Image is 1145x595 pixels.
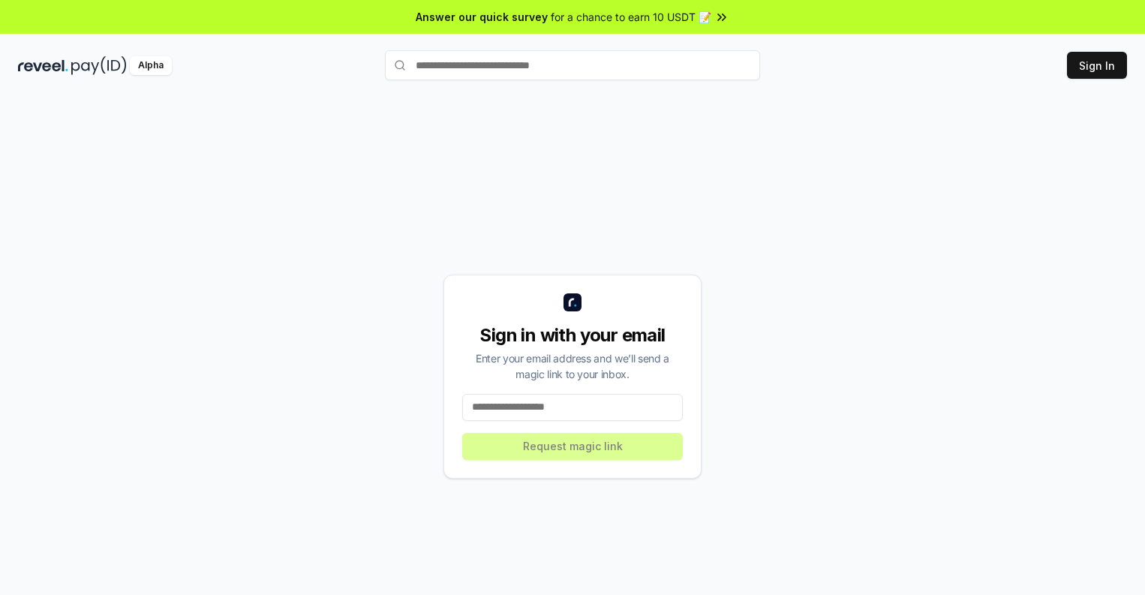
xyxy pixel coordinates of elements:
[1067,52,1127,79] button: Sign In
[563,293,582,311] img: logo_small
[551,9,711,25] span: for a chance to earn 10 USDT 📝
[462,323,683,347] div: Sign in with your email
[71,56,127,75] img: pay_id
[18,56,68,75] img: reveel_dark
[416,9,548,25] span: Answer our quick survey
[130,56,172,75] div: Alpha
[462,350,683,382] div: Enter your email address and we’ll send a magic link to your inbox.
